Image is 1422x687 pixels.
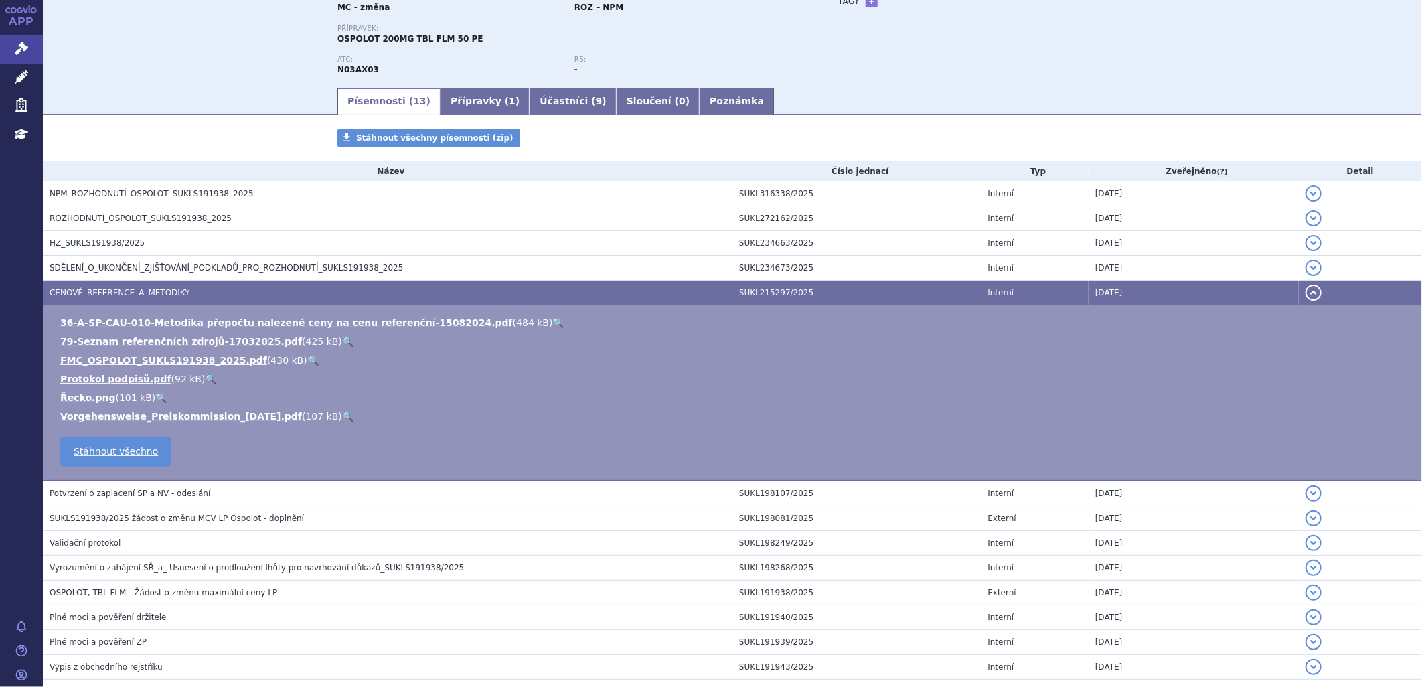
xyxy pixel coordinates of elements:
[1089,206,1299,231] td: [DATE]
[1306,260,1322,276] button: detail
[1089,605,1299,630] td: [DATE]
[50,563,464,572] span: Vyrozumění o zahájení SŘ_a_ Usnesení o prodloužení lhůty pro navrhování důkazů_SUKLS191938/2025
[60,372,1409,386] li: ( )
[413,96,426,106] span: 13
[342,411,353,422] a: 🔍
[732,161,981,181] th: Číslo jednací
[732,605,981,630] td: SUKL191940/2025
[732,581,981,605] td: SUKL191938/2025
[337,65,379,74] strong: SULTIAM
[1089,481,1299,506] td: [DATE]
[60,374,171,384] a: Protokol podpisů.pdf
[988,288,1014,297] span: Interní
[441,88,530,115] a: Přípravky (1)
[1306,560,1322,576] button: detail
[50,263,403,273] span: SDĚLENÍ_O_UKONČENÍ_ZJIŠŤOVÁNÍ_PODKLADŮ_PRO_ROZHODNUTÍ_SUKLS191938_2025
[732,531,981,556] td: SUKL198249/2025
[988,263,1014,273] span: Interní
[1089,161,1299,181] th: Zveřejněno
[60,355,267,366] a: FMC_OSPOLOT_SUKLS191938_2025.pdf
[60,411,302,422] a: Vorgehensweise_Preiskommission_[DATE].pdf
[988,214,1014,223] span: Interní
[337,88,441,115] a: Písemnosti (13)
[1306,609,1322,625] button: detail
[1089,181,1299,206] td: [DATE]
[60,354,1409,367] li: ( )
[337,3,390,12] strong: MC - změna
[732,556,981,581] td: SUKL198268/2025
[988,189,1014,198] span: Interní
[988,637,1014,647] span: Interní
[1306,585,1322,601] button: detail
[988,538,1014,548] span: Interní
[1089,581,1299,605] td: [DATE]
[60,317,513,328] a: 36-A-SP-CAU-010-Metodika přepočtu nalezené ceny na cenu referenční-15082024.pdf
[50,538,121,548] span: Validační protokol
[1089,281,1299,305] td: [DATE]
[679,96,686,106] span: 0
[1306,185,1322,202] button: detail
[119,392,152,403] span: 101 kB
[307,355,319,366] a: 🔍
[1306,210,1322,226] button: detail
[1306,634,1322,650] button: detail
[1306,659,1322,675] button: detail
[337,56,561,64] p: ATC:
[700,88,774,115] a: Poznámka
[1306,535,1322,551] button: detail
[50,662,163,672] span: Výpis z obchodního rejstříku
[988,613,1014,622] span: Interní
[732,481,981,506] td: SUKL198107/2025
[306,411,339,422] span: 107 kB
[1089,531,1299,556] td: [DATE]
[1089,506,1299,531] td: [DATE]
[306,336,339,347] span: 425 kB
[60,336,302,347] a: 79-Seznam referenčních zdrojů-17032025.pdf
[1306,285,1322,301] button: detail
[988,662,1014,672] span: Interní
[50,588,277,597] span: OSPOLOT, TBL FLM - Žádost o změnu maximální ceny LP
[50,613,167,622] span: Plné moci a pověření držitele
[155,392,167,403] a: 🔍
[617,88,700,115] a: Sloučení (0)
[553,317,564,328] a: 🔍
[60,316,1409,329] li: ( )
[60,335,1409,348] li: ( )
[530,88,616,115] a: Účastníci (9)
[50,489,210,498] span: Potvrzení o zaplacení SP a NV - odeslání
[50,189,254,198] span: NPM_ROZHODNUTÍ_OSPOLOT_SUKLS191938_2025
[337,25,811,33] p: Přípravek:
[988,489,1014,498] span: Interní
[516,317,549,328] span: 484 kB
[981,161,1089,181] th: Typ
[732,231,981,256] td: SUKL234663/2025
[988,563,1014,572] span: Interní
[60,437,171,467] a: Stáhnout všechno
[337,129,520,147] a: Stáhnout všechny písemnosti (zip)
[732,630,981,655] td: SUKL191939/2025
[205,374,216,384] a: 🔍
[1089,256,1299,281] td: [DATE]
[574,56,798,64] p: RS:
[43,161,732,181] th: Název
[732,206,981,231] td: SUKL272162/2025
[574,3,623,12] strong: ROZ – NPM
[270,355,303,366] span: 430 kB
[356,133,513,143] span: Stáhnout všechny písemnosti (zip)
[1306,510,1322,526] button: detail
[574,65,578,74] strong: -
[337,34,483,44] span: OSPOLOT 200MG TBL FLM 50 PE
[988,238,1014,248] span: Interní
[1306,485,1322,502] button: detail
[50,637,147,647] span: Plné moci a pověření ZP
[175,374,202,384] span: 92 kB
[1089,655,1299,680] td: [DATE]
[342,336,353,347] a: 🔍
[60,410,1409,423] li: ( )
[509,96,516,106] span: 1
[50,238,145,248] span: HZ_SUKLS191938/2025
[1299,161,1422,181] th: Detail
[1217,167,1228,177] abbr: (?)
[732,181,981,206] td: SUKL316338/2025
[988,588,1016,597] span: Externí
